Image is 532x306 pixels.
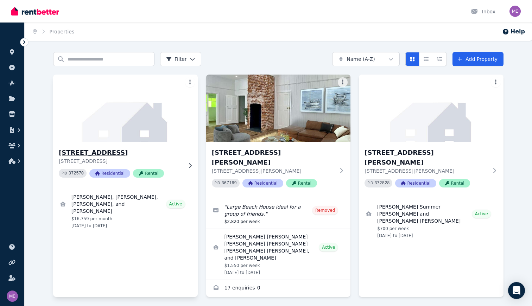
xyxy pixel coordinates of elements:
a: 6 Wollumbin St, Byron Bay[STREET_ADDRESS][PERSON_NAME][STREET_ADDRESS][PERSON_NAME]PID 367169Resi... [206,75,351,199]
span: Residential [395,179,436,187]
button: Filter [160,52,201,66]
a: Enquiries for 6 Wollumbin St, Byron Bay [206,280,351,297]
span: Rental [439,179,470,187]
p: [STREET_ADDRESS][PERSON_NAME] [212,167,335,174]
button: More options [185,77,195,87]
img: 6 Wollumbin St, Byron Bay [359,75,503,142]
button: Help [502,27,525,36]
span: Rental [133,169,164,178]
a: Add Property [452,52,503,66]
a: 6 Wollumbin St, Byron Bay[STREET_ADDRESS][PERSON_NAME][STREET_ADDRESS][PERSON_NAME]PID 372828Resi... [359,75,503,199]
button: Expanded list view [433,52,447,66]
span: Filter [166,56,187,63]
h3: [STREET_ADDRESS][PERSON_NAME] [212,148,335,167]
a: View details for Federico Eugenio Rodolfo Piva Rodriguez, Tania Prieto, Enzo Giovanni Gentili Can... [206,229,351,280]
button: Name (A-Z) [332,52,400,66]
button: More options [491,77,501,87]
div: Inbox [471,8,495,15]
button: Card view [405,52,419,66]
span: Name (A-Z) [347,56,375,63]
h3: [STREET_ADDRESS] [59,148,182,158]
a: 5 Ormond St, Bondi Beach[STREET_ADDRESS][STREET_ADDRESS]PID 372570ResidentialRental [53,75,198,189]
small: PID [62,171,67,175]
span: Residential [242,179,283,187]
a: View details for Max Lassner, Jake McCuskey, Eddie Kane, and Ryan Ruland [53,189,198,233]
p: [STREET_ADDRESS][PERSON_NAME] [365,167,488,174]
small: PID [215,181,220,185]
nav: Breadcrumb [25,23,83,41]
div: Open Intercom Messenger [508,282,525,299]
img: melpol@hotmail.com [509,6,521,17]
small: PID [367,181,373,185]
img: melpol@hotmail.com [7,291,18,302]
code: 367169 [222,181,237,186]
span: Rental [286,179,317,187]
img: RentBetter [11,6,59,17]
button: More options [338,77,348,87]
img: 6 Wollumbin St, Byron Bay [206,75,351,142]
span: Residential [89,169,130,178]
img: 5 Ormond St, Bondi Beach [50,73,201,144]
a: View details for Lucy Summer Mackenney and Matthew John Pile-Rowland [359,199,503,243]
code: 372828 [374,181,389,186]
p: [STREET_ADDRESS] [59,158,182,165]
a: Edit listing: Large Beach House ideal for a group of friends. [206,199,351,229]
div: View options [405,52,447,66]
h3: [STREET_ADDRESS][PERSON_NAME] [365,148,488,167]
button: Compact list view [419,52,433,66]
code: 372570 [69,171,84,176]
a: Properties [50,29,75,34]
